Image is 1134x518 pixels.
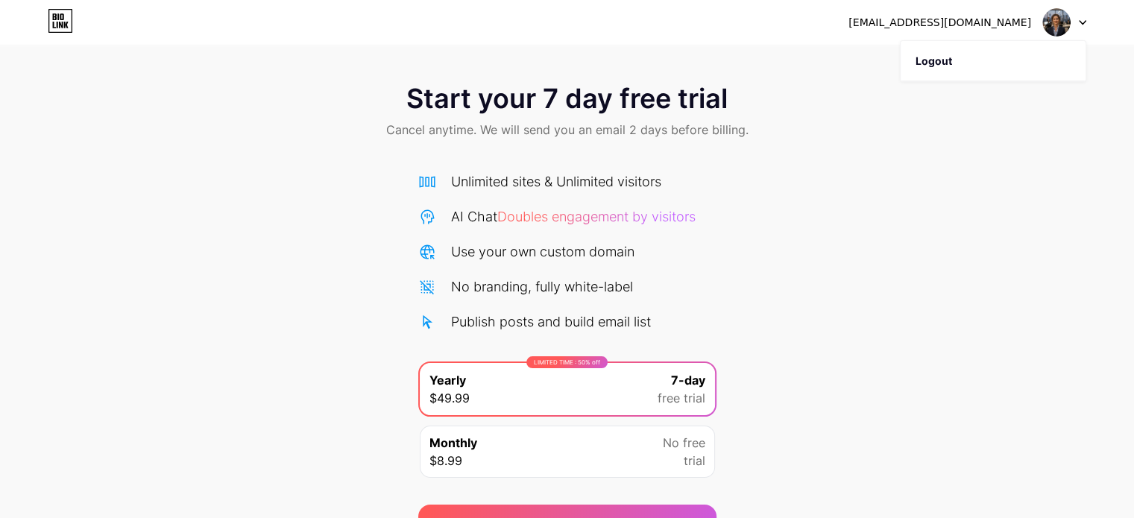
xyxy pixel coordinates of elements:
[451,277,633,297] div: No branding, fully white-label
[451,241,634,262] div: Use your own custom domain
[451,206,696,227] div: AI Chat
[451,312,651,332] div: Publish posts and build email list
[429,389,470,407] span: $49.99
[497,209,696,224] span: Doubles engagement by visitors
[658,389,705,407] span: free trial
[429,434,477,452] span: Monthly
[671,371,705,389] span: 7-day
[526,356,608,368] div: LIMITED TIME : 50% off
[429,371,466,389] span: Yearly
[386,121,749,139] span: Cancel anytime. We will send you an email 2 days before billing.
[848,15,1031,31] div: [EMAIL_ADDRESS][DOMAIN_NAME]
[451,171,661,192] div: Unlimited sites & Unlimited visitors
[1042,8,1071,37] img: elenaa941
[429,452,462,470] span: $8.99
[406,83,728,113] span: Start your 7 day free trial
[663,434,705,452] span: No free
[684,452,705,470] span: trial
[901,41,1086,81] li: Logout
